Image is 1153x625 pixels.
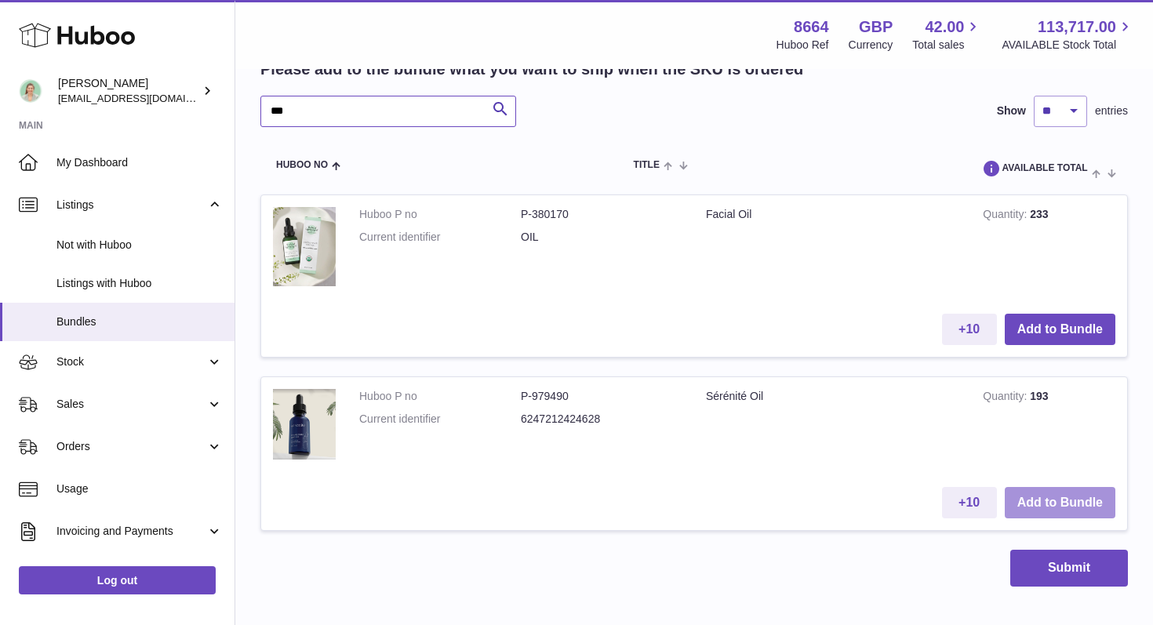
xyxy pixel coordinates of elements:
dt: Current identifier [359,412,521,427]
td: Facial Oil [694,195,971,302]
dd: P-979490 [521,389,682,404]
div: Currency [849,38,893,53]
div: Huboo Ref [777,38,829,53]
a: Log out [19,566,216,594]
dt: Current identifier [359,230,521,245]
span: entries [1095,104,1128,118]
span: Stock [56,354,206,369]
span: My Dashboard [56,155,223,170]
a: 42.00 Total sales [912,16,982,53]
button: Add to Bundle [1005,314,1115,346]
button: Add to Bundle [1005,487,1115,519]
span: Bundles [56,314,223,329]
strong: GBP [859,16,893,38]
label: Show [997,104,1026,118]
span: Listings [56,198,206,213]
span: Listings with Huboo [56,276,223,291]
a: 113,717.00 AVAILABLE Stock Total [1002,16,1134,53]
span: Sales [56,397,206,412]
span: [EMAIL_ADDRESS][DOMAIN_NAME] [58,92,231,104]
button: +10 [942,314,997,346]
span: Title [634,160,660,170]
span: AVAILABLE Stock Total [1002,38,1134,53]
span: Total sales [912,38,982,53]
td: 193 [971,377,1127,474]
img: Facial Oil [273,207,336,286]
strong: Quantity [983,208,1030,224]
img: hello@thefacialcuppingexpert.com [19,79,42,103]
div: [PERSON_NAME] [58,76,199,106]
span: Invoicing and Payments [56,524,206,539]
dt: Huboo P no [359,207,521,222]
span: Orders [56,439,206,454]
td: Sérénité Oil [694,377,971,474]
button: Submit [1010,550,1128,587]
span: 42.00 [925,16,964,38]
dd: P-380170 [521,207,682,222]
img: Sérénité Oil [273,389,336,459]
td: 233 [971,195,1127,302]
dd: OIL [521,230,682,245]
button: +10 [942,487,997,519]
span: 113,717.00 [1038,16,1116,38]
h2: Please add to the bundle what you want to ship when the SKU is ordered [260,59,803,80]
strong: Quantity [983,390,1030,406]
span: Usage [56,481,223,496]
span: Not with Huboo [56,238,223,253]
strong: 8664 [794,16,829,38]
dt: Huboo P no [359,389,521,404]
span: Huboo no [276,160,328,170]
dd: 6247212424628 [521,412,682,427]
span: AVAILABLE Total [977,158,1088,179]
